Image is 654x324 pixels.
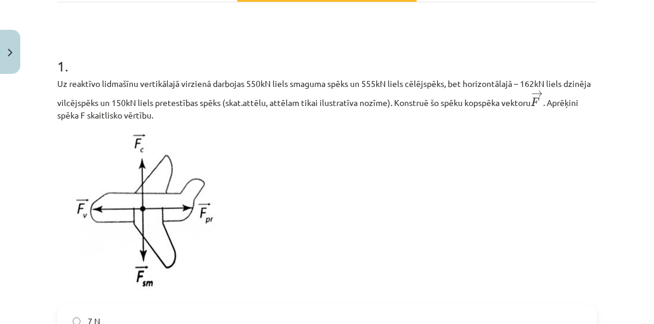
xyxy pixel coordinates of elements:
p: Uz reaktīvo lidmašīnu vertikālajā virzienā darbojas 550kN liels smaguma spēks un 555kN liels cēlē... [57,77,597,121]
span: → [531,91,543,97]
img: icon-close-lesson-0947bae3869378f0d4975bcd49f059093ad1ed9edebbc8119c70593378902aed.svg [8,49,13,57]
h1: 1 . [57,37,597,74]
span: F [531,98,540,106]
